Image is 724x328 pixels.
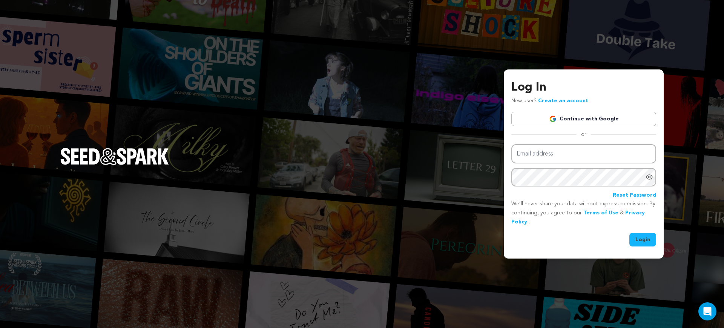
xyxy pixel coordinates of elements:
a: Continue with Google [511,112,656,126]
img: Google logo [549,115,557,123]
a: Privacy Policy [511,210,645,225]
a: Show password as plain text. Warning: this will display your password on the screen. [646,173,653,181]
a: Create an account [538,98,588,103]
input: Email address [511,144,656,163]
a: Terms of Use [583,210,618,216]
img: Seed&Spark Logo [60,148,169,165]
div: Open Intercom Messenger [698,302,716,320]
a: Seed&Spark Homepage [60,148,169,180]
p: New user? [511,97,588,106]
span: or [577,131,591,138]
button: Login [629,233,656,246]
p: We’ll never share your data without express permission. By continuing, you agree to our & . [511,200,656,226]
h3: Log In [511,79,656,97]
a: Reset Password [613,191,656,200]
